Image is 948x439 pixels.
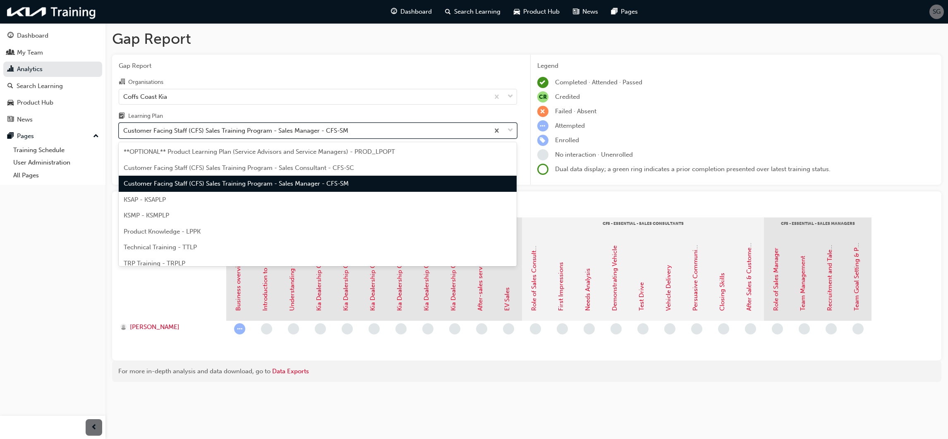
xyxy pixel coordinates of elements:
span: learningRecordVerb_NONE-icon [610,323,622,334]
div: Coffs Coast Kia [123,92,167,101]
span: learningRecordVerb_NONE-icon [288,323,299,334]
div: My Team [17,48,43,57]
span: Attempted [555,122,585,129]
span: learningRecordVerb_NONE-icon [664,323,675,334]
a: [PERSON_NAME] [120,322,218,332]
span: learningRecordVerb_ENROLL-icon [537,135,548,146]
span: learningRecordVerb_NONE-icon [637,323,649,334]
a: Needs Analysis [584,268,591,311]
span: Product Hub [523,7,560,17]
a: Test Drive [638,282,645,311]
span: learningRecordVerb_COMPLETE-icon [537,77,548,88]
a: pages-iconPages [605,3,644,20]
span: learningRecordVerb_NONE-icon [772,323,783,334]
span: up-icon [93,131,99,142]
button: SG [929,5,944,19]
span: News [582,7,598,17]
a: All Pages [10,169,102,182]
span: car-icon [514,7,520,17]
span: [PERSON_NAME] [130,322,180,332]
span: learningRecordVerb_NONE-icon [315,323,326,334]
a: Data Exports [272,367,309,375]
a: Role of Sales Manager [772,248,780,311]
a: search-iconSearch Learning [438,3,507,20]
span: learningRecordVerb_NONE-icon [537,149,548,160]
span: learningRecordVerb_NONE-icon [422,323,433,334]
a: After Sales & Customer Management [745,206,753,311]
a: Search Learning [3,79,102,94]
span: search-icon [7,83,13,90]
span: Enrolled [555,136,579,144]
span: learningRecordVerb_NONE-icon [584,323,595,334]
span: prev-icon [91,422,97,433]
span: Customer Facing Staff (CFS) Sales Training Program - Sales Consultant - CFS-SC [124,164,354,172]
a: Team Management [799,256,807,311]
span: guage-icon [7,32,14,40]
span: learningRecordVerb_NONE-icon [449,323,460,334]
img: kia-training [4,3,99,20]
div: Organisations [128,78,163,86]
span: learningRecordVerb_NONE-icon [852,323,864,334]
span: chart-icon [7,66,14,73]
span: TRP Training - TRPLP [124,260,185,267]
span: Completed · Attended · Passed [555,79,642,86]
a: Role of Sales Consultant [530,241,538,311]
span: learningRecordVerb_NONE-icon [557,323,568,334]
a: Team Goal Setting & Performance Management [853,175,860,311]
a: Product Hub [3,95,102,110]
span: learningRecordVerb_ATTEMPT-icon [537,120,548,131]
div: For more in-depth analysis and data download, go to [118,367,935,376]
span: Dual data display; a green ring indicates a prior completion presented over latest training status. [555,165,831,173]
span: learningRecordVerb_NONE-icon [691,323,702,334]
button: DashboardMy TeamAnalyticsSearch LearningProduct HubNews [3,26,102,129]
span: down-icon [508,125,513,136]
div: Pages [17,131,34,141]
span: **OPTIONAL** Product Learning Plan (Service Advisors and Service Managers) - PROD_LPOPT [124,148,395,155]
div: Legend [537,61,935,71]
span: KSMP - KSMPLP [124,212,169,219]
a: News [3,112,102,127]
span: learningRecordVerb_NONE-icon [261,323,272,334]
button: Pages [3,129,102,144]
span: guage-icon [391,7,397,17]
span: organisation-icon [119,79,125,86]
span: Credited [555,93,580,100]
a: User Administration [10,156,102,169]
a: Vehicle Delivery [665,265,672,311]
a: Demonstrating Vehicle [611,246,618,311]
span: news-icon [7,116,14,124]
a: After-sales service & warranty [476,225,484,311]
div: Dashboard [17,31,48,41]
span: learningRecordVerb_ATTEMPT-icon [234,323,245,334]
a: Business overview [235,258,242,311]
span: down-icon [508,91,513,102]
span: Product Knowledge - LPPK [124,228,201,235]
a: car-iconProduct Hub [507,3,566,20]
a: Understanding the Kia brand [288,229,296,311]
div: CFS - Essential - Sales Consultants [522,217,764,238]
a: guage-iconDashboard [384,3,438,20]
div: Learning Plan [128,112,163,120]
span: No interaction · Unenrolled [555,151,633,158]
span: learningRecordVerb_FAIL-icon [537,106,548,117]
span: car-icon [7,99,14,107]
div: Product Hub [17,98,53,107]
span: KSAP - KSAPLP [124,196,166,203]
a: Persuasive Communication [692,232,699,311]
span: learningRecordVerb_NONE-icon [369,323,380,334]
span: Dashboard [400,7,432,17]
div: Search Learning [17,81,63,91]
div: News [17,115,33,124]
span: news-icon [573,7,579,17]
span: search-icon [445,7,451,17]
h1: Gap Report [112,30,941,48]
span: pages-icon [7,133,14,140]
span: learningRecordVerb_NONE-icon [718,323,729,334]
span: people-icon [7,49,14,57]
span: learningRecordVerb_NONE-icon [530,323,541,334]
a: Closing Skills [718,273,726,311]
span: learningRecordVerb_NONE-icon [503,323,514,334]
a: news-iconNews [566,3,605,20]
